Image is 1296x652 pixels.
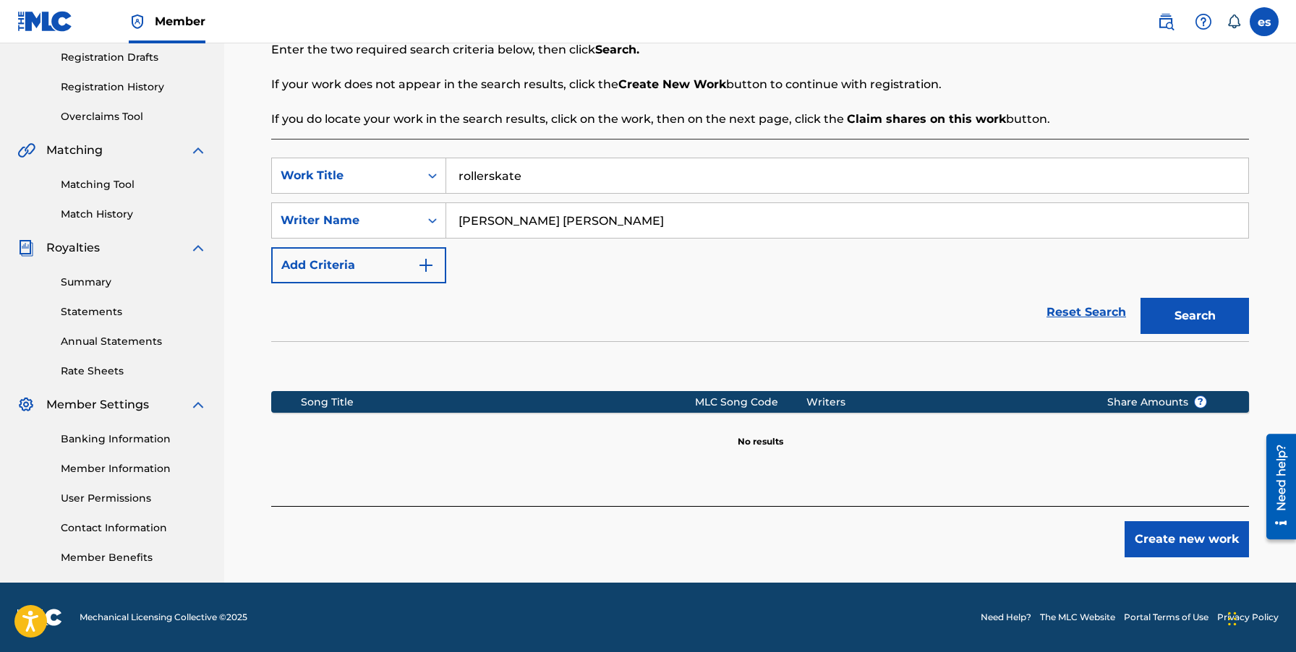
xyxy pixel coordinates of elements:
[738,418,783,448] p: No results
[847,112,1006,126] strong: Claim shares on this work
[61,520,207,536] a: Contact Information
[61,461,207,476] a: Member Information
[46,142,103,159] span: Matching
[17,142,35,159] img: Matching
[129,13,146,30] img: Top Rightsholder
[1189,7,1218,36] div: Help
[17,609,62,626] img: logo
[46,239,100,257] span: Royalties
[189,396,207,413] img: expand
[1250,7,1279,36] div: User Menu
[1227,14,1241,29] div: Notifications
[1157,13,1174,30] img: search
[281,212,411,229] div: Writer Name
[61,50,207,65] a: Registration Drafts
[61,304,207,319] a: Statements
[618,77,726,91] strong: Create New Work
[17,239,35,257] img: Royalties
[189,239,207,257] img: expand
[695,395,806,410] div: MLC Song Code
[271,41,1249,59] p: Enter the two required search criteria below, then click
[61,432,207,447] a: Banking Information
[271,247,446,283] button: Add Criteria
[1195,396,1206,408] span: ?
[1107,395,1207,410] span: Share Amounts
[417,257,435,274] img: 9d2ae6d4665cec9f34b9.svg
[1195,13,1212,30] img: help
[271,76,1249,93] p: If your work does not appear in the search results, click the button to continue with registration.
[155,13,205,30] span: Member
[61,80,207,95] a: Registration History
[1228,597,1237,640] div: Drag
[61,550,207,565] a: Member Benefits
[1217,611,1279,624] a: Privacy Policy
[61,177,207,192] a: Matching Tool
[981,611,1031,624] a: Need Help?
[61,334,207,349] a: Annual Statements
[281,167,411,184] div: Work Title
[1040,611,1115,624] a: The MLC Website
[61,207,207,222] a: Match History
[80,611,247,624] span: Mechanical Licensing Collective © 2025
[61,364,207,379] a: Rate Sheets
[1141,298,1249,334] button: Search
[1151,7,1180,36] a: Public Search
[189,142,207,159] img: expand
[46,396,149,413] span: Member Settings
[301,395,695,410] div: Song Title
[61,275,207,290] a: Summary
[17,11,73,32] img: MLC Logo
[595,43,639,56] strong: Search.
[1039,296,1133,328] a: Reset Search
[271,111,1249,128] p: If you do locate your work in the search results, click on the work, then on the next page, click...
[17,396,35,413] img: Member Settings
[806,395,1085,410] div: Writers
[61,109,207,124] a: Overclaims Tool
[61,491,207,506] a: User Permissions
[1224,583,1296,652] iframe: Chat Widget
[1125,521,1249,557] button: Create new work
[1255,428,1296,544] iframe: Resource Center
[271,158,1249,341] form: Search Form
[1124,611,1208,624] a: Portal Terms of Use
